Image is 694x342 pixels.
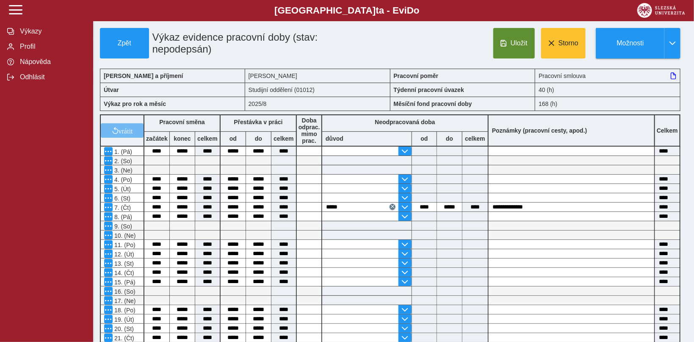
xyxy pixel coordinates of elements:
[437,135,462,142] b: do
[113,270,134,276] span: 14. (Čt)
[104,324,113,333] button: Menu
[493,28,535,58] button: Uložit
[271,135,296,142] b: celkem
[104,194,113,202] button: Menu
[104,39,145,47] span: Zpět
[104,268,113,277] button: Menu
[100,28,149,58] button: Zpět
[113,325,134,332] span: 20. (St)
[104,175,113,184] button: Menu
[159,119,205,125] b: Pracovní směna
[407,5,414,16] span: D
[104,184,113,193] button: Menu
[113,167,133,174] span: 3. (Ne)
[535,97,680,111] div: 168 (h)
[104,100,166,107] b: Výkaz pro rok a měsíc
[535,69,680,83] div: Pracovní smlouva
[113,316,134,323] span: 19. (Út)
[245,83,390,97] div: Studijní oddělení (01012)
[245,97,390,111] div: 2025/8
[246,135,271,142] b: do
[462,135,488,142] b: celkem
[104,240,113,249] button: Menu
[637,3,685,18] img: logo_web_su.png
[104,86,119,93] b: Útvar
[119,127,133,134] span: vrátit
[104,250,113,258] button: Menu
[113,204,131,211] span: 7. (Čt)
[17,73,86,81] span: Odhlásit
[375,119,435,125] b: Neodpracovaná doba
[104,212,113,221] button: Menu
[17,58,86,66] span: Nápověda
[144,135,169,142] b: začátek
[394,72,439,79] b: Pracovní poměr
[221,135,246,142] b: od
[113,158,132,164] span: 2. (So)
[113,195,130,202] span: 6. (St)
[113,214,132,220] span: 8. (Pá)
[113,242,135,248] span: 11. (Po)
[541,28,586,58] button: Storno
[113,260,134,267] span: 13. (St)
[113,232,136,239] span: 10. (Ne)
[104,315,113,323] button: Menu
[104,287,113,295] button: Menu
[394,100,472,107] b: Měsíční fond pracovní doby
[104,147,113,156] button: Menu
[394,86,465,93] b: Týdenní pracovní úvazek
[113,298,136,304] span: 17. (Ne)
[113,176,132,183] span: 4. (Po)
[657,127,678,134] b: Celkem
[299,117,320,144] b: Doba odprac. mimo prac.
[113,148,132,155] span: 1. (Pá)
[25,5,669,16] b: [GEOGRAPHIC_DATA] a - Evi
[104,296,113,305] button: Menu
[17,28,86,35] span: Výkazy
[113,288,135,295] span: 16. (So)
[113,307,135,314] span: 18. (Po)
[326,135,343,142] b: důvod
[17,43,86,50] span: Profil
[559,39,578,47] span: Storno
[596,28,664,58] button: Možnosti
[535,83,680,97] div: 40 (h)
[234,119,282,125] b: Přestávka v práci
[104,156,113,165] button: Menu
[113,335,134,342] span: 21. (Čt)
[113,186,131,192] span: 5. (Út)
[104,278,113,286] button: Menu
[170,135,195,142] b: konec
[149,28,345,58] h1: Výkaz evidence pracovní doby (stav: nepodepsán)
[113,223,132,230] span: 9. (So)
[104,203,113,211] button: Menu
[113,251,134,258] span: 12. (Út)
[104,259,113,267] button: Menu
[113,279,135,286] span: 15. (Pá)
[104,306,113,314] button: Menu
[603,39,658,47] span: Možnosti
[104,334,113,342] button: Menu
[104,231,113,239] button: Menu
[195,135,220,142] b: celkem
[104,72,183,79] b: [PERSON_NAME] a příjmení
[376,5,379,16] span: t
[101,123,144,138] button: vrátit
[104,222,113,230] button: Menu
[489,127,591,134] b: Poznámky (pracovní cesty, apod.)
[511,39,528,47] span: Uložit
[412,135,437,142] b: od
[245,69,390,83] div: [PERSON_NAME]
[414,5,420,16] span: o
[104,166,113,174] button: Menu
